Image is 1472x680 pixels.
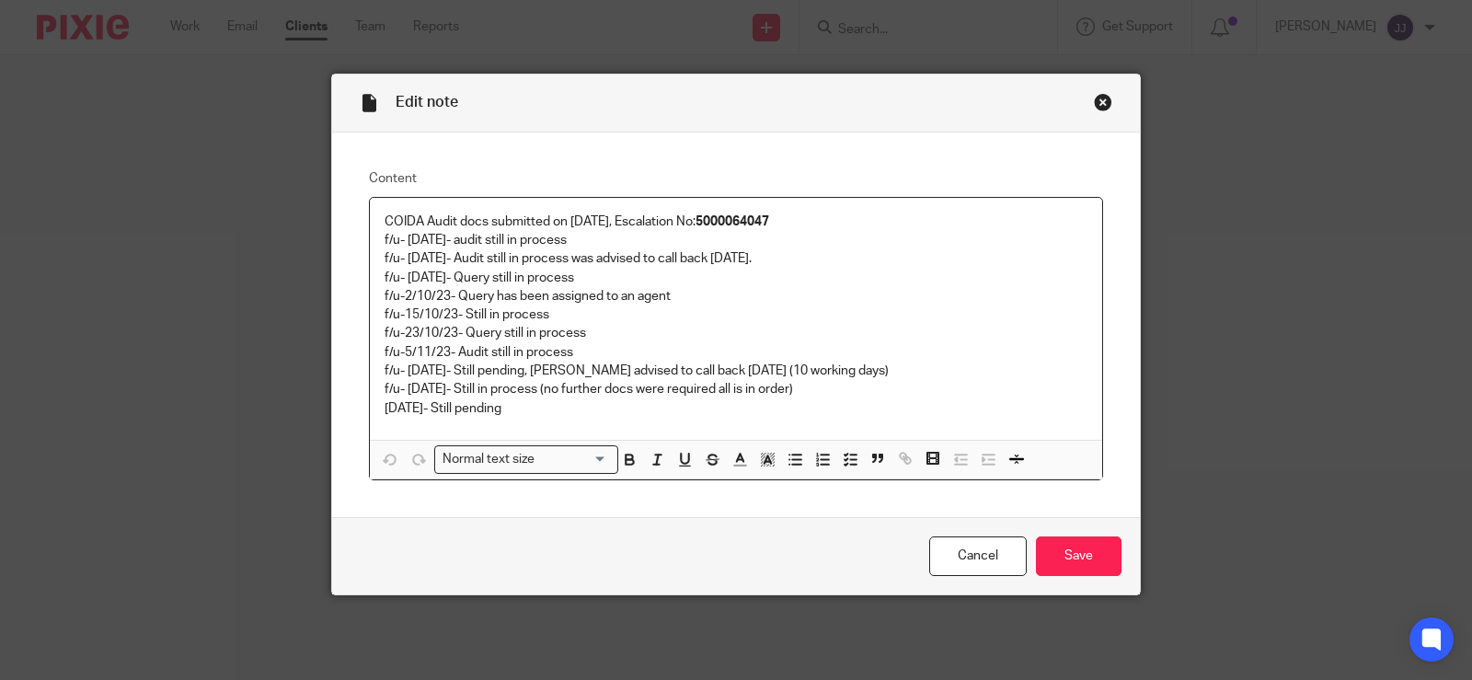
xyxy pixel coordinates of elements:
[439,450,539,469] span: Normal text size
[385,343,1087,362] p: f/u-5/11/23- Audit still in process
[1094,93,1112,111] div: Close this dialog window
[1036,536,1121,576] input: Save
[385,305,1087,324] p: f/u-15/10/23- Still in process
[396,95,458,109] span: Edit note
[385,213,1087,231] p: COIDA Audit docs submitted on [DATE], Escalation No:
[385,249,1087,268] p: f/u- [DATE]- Audit still in process was advised to call back [DATE].
[385,324,1087,342] p: f/u-23/10/23- Query still in process
[385,362,1087,380] p: f/u- [DATE]- Still pending, [PERSON_NAME] advised to call back [DATE] (10 working days)
[385,287,1087,305] p: f/u-2/10/23- Query has been assigned to an agent
[385,399,1087,418] p: [DATE]- Still pending
[696,215,769,228] strong: 5000064047
[369,169,1103,188] label: Content
[929,536,1027,576] a: Cancel
[385,231,1087,249] p: f/u- [DATE]- audit still in process
[434,445,618,474] div: Search for option
[541,450,607,469] input: Search for option
[385,380,1087,398] p: f/u- [DATE]- Still in process (no further docs were required all is in order)
[385,269,1087,287] p: f/u- [DATE]- Query still in process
